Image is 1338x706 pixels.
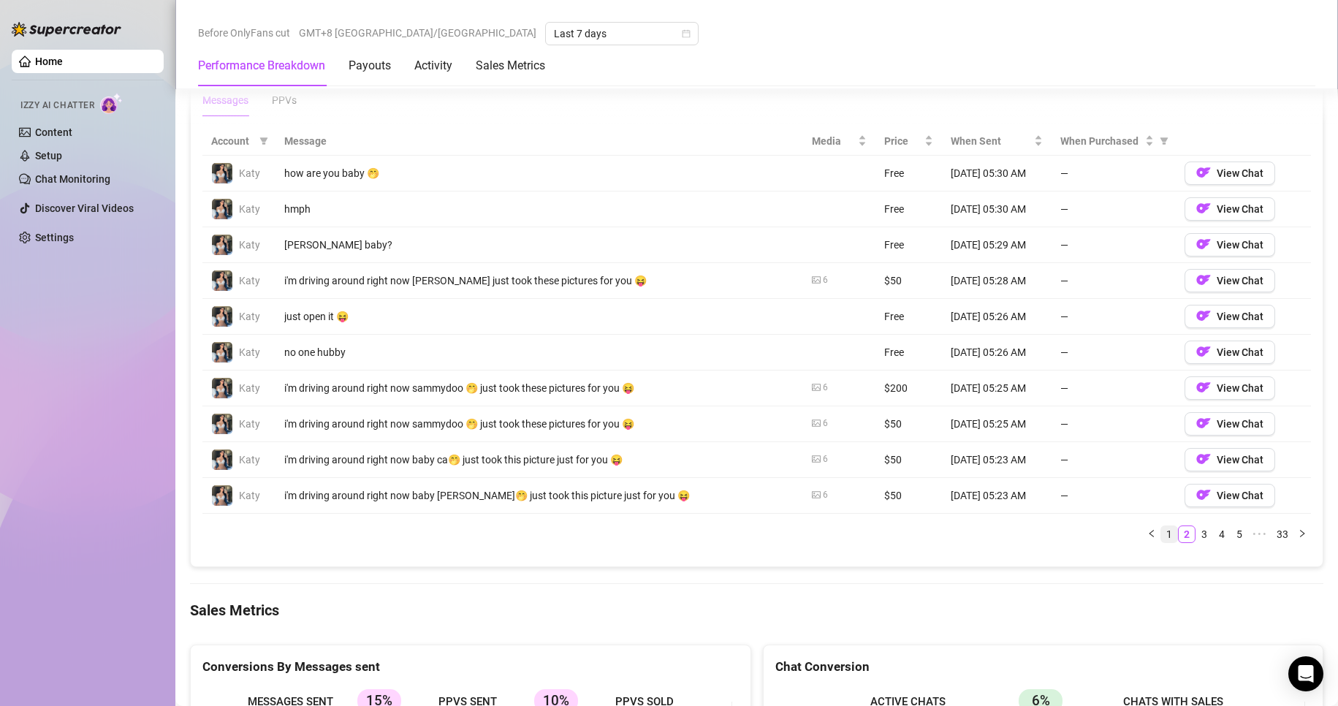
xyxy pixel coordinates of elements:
[1217,311,1263,322] span: View Chat
[875,263,942,299] td: $50
[275,127,803,156] th: Message
[942,406,1052,442] td: [DATE] 05:25 AM
[1185,242,1275,254] a: OFView Chat
[272,92,297,108] div: PPVs
[1288,656,1323,691] div: Open Intercom Messenger
[1196,201,1211,216] img: OF
[1217,490,1263,501] span: View Chat
[812,383,821,392] span: picture
[1231,526,1247,542] a: 5
[239,311,260,322] span: Katy
[1157,130,1171,152] span: filter
[812,133,856,149] span: Media
[884,133,921,149] span: Price
[284,416,794,432] div: i'm driving around right now sammydoo 🤭 just took these pictures for you 😝
[1293,525,1311,543] button: right
[875,371,942,406] td: $200
[212,235,232,255] img: Katy
[1147,529,1156,538] span: left
[212,378,232,398] img: Katy
[1161,526,1177,542] a: 1
[1185,305,1275,328] button: OFView Chat
[239,418,260,430] span: Katy
[942,127,1052,156] th: When Sent
[239,454,260,466] span: Katy
[1185,349,1275,361] a: OFView Chat
[202,92,248,108] div: Messages
[1196,273,1211,287] img: OF
[1185,278,1275,289] a: OFView Chat
[239,239,260,251] span: Katy
[1298,529,1307,538] span: right
[284,308,794,324] div: just open it 😝
[812,455,821,463] span: picture
[1185,448,1275,471] button: OFView Chat
[212,449,232,470] img: Katy
[1196,308,1211,323] img: OF
[1052,191,1176,227] td: —
[35,173,110,185] a: Chat Monitoring
[212,414,232,434] img: Katy
[1143,525,1160,543] li: Previous Page
[1179,526,1195,542] a: 2
[1052,335,1176,371] td: —
[875,127,942,156] th: Price
[211,133,254,149] span: Account
[1185,457,1275,468] a: OFView Chat
[554,23,690,45] span: Last 7 days
[1185,376,1275,400] button: OFView Chat
[1272,525,1293,543] li: 33
[1293,525,1311,543] li: Next Page
[1213,525,1231,543] li: 4
[1185,341,1275,364] button: OFView Chat
[100,93,123,114] img: AI Chatter
[1248,525,1272,543] li: Next 5 Pages
[775,657,1312,677] div: Chat Conversion
[1217,275,1263,286] span: View Chat
[1196,344,1211,359] img: OF
[1196,526,1212,542] a: 3
[20,99,94,113] span: Izzy AI Chatter
[284,273,794,289] div: i'm driving around right now [PERSON_NAME] just took these pictures for you 😝
[202,657,739,677] div: Conversions By Messages sent
[942,263,1052,299] td: [DATE] 05:28 AM
[239,346,260,358] span: Katy
[1052,478,1176,514] td: —
[1052,406,1176,442] td: —
[1060,133,1142,149] span: When Purchased
[1196,237,1211,251] img: OF
[942,335,1052,371] td: [DATE] 05:26 AM
[1217,203,1263,215] span: View Chat
[35,232,74,243] a: Settings
[803,127,876,156] th: Media
[35,150,62,162] a: Setup
[823,381,828,395] div: 6
[1185,421,1275,433] a: OFView Chat
[284,487,794,504] div: i'm driving around right now baby [PERSON_NAME]🤭 just took this picture just for you 😝
[212,306,232,327] img: Katy
[1231,525,1248,543] li: 5
[284,201,794,217] div: hmph
[823,417,828,430] div: 6
[239,203,260,215] span: Katy
[212,163,232,183] img: Katy
[942,299,1052,335] td: [DATE] 05:26 AM
[942,191,1052,227] td: [DATE] 05:30 AM
[875,335,942,371] td: Free
[875,299,942,335] td: Free
[284,380,794,396] div: i'm driving around right now sammydoo 🤭 just took these pictures for you 😝
[812,419,821,428] span: picture
[942,227,1052,263] td: [DATE] 05:29 AM
[1217,382,1263,394] span: View Chat
[476,57,545,75] div: Sales Metrics
[35,202,134,214] a: Discover Viral Videos
[1185,233,1275,257] button: OFView Chat
[1217,418,1263,430] span: View Chat
[1052,442,1176,478] td: —
[1196,487,1211,502] img: OF
[35,56,63,67] a: Home
[1185,170,1275,182] a: OFView Chat
[1052,156,1176,191] td: —
[198,22,290,44] span: Before OnlyFans cut
[414,57,452,75] div: Activity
